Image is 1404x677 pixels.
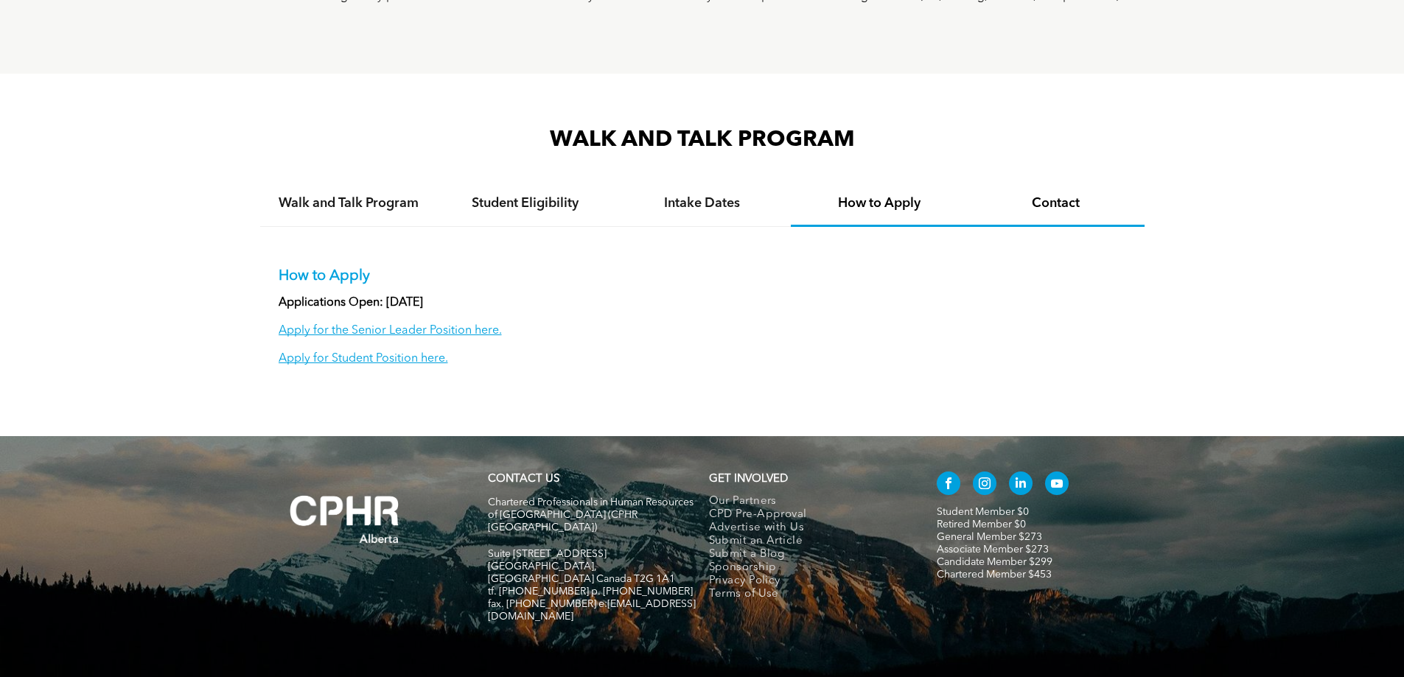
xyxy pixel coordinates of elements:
h4: Walk and Talk Program [273,195,424,211]
h4: Student Eligibility [450,195,601,211]
a: instagram [973,471,996,499]
span: tf. [PHONE_NUMBER] p. [PHONE_NUMBER] [488,586,693,597]
span: GET INVOLVED [709,474,788,485]
span: Chartered Professionals in Human Resources of [GEOGRAPHIC_DATA] (CPHR [GEOGRAPHIC_DATA]) [488,497,694,533]
a: linkedin [1009,471,1033,499]
a: Submit an Article [709,535,906,548]
a: General Member $273 [937,532,1042,542]
a: Candidate Member $299 [937,557,1052,567]
a: Terms of Use [709,588,906,601]
a: Chartered Member $453 [937,569,1052,580]
a: CONTACT US [488,474,559,485]
h4: Intake Dates [627,195,778,211]
a: Apply for Student Position here. [279,353,448,365]
h4: Contact [981,195,1131,211]
h4: How to Apply [804,195,954,211]
a: youtube [1045,471,1069,499]
strong: Applications Open: [DATE] [279,297,423,309]
a: Student Member $0 [937,507,1029,517]
a: facebook [937,471,960,499]
a: Associate Member $273 [937,544,1049,555]
a: Sponsorship [709,561,906,575]
a: Submit a Blog [709,548,906,561]
img: A white background with a few lines on it [260,466,430,573]
a: Apply for the Senior Leader Position here. [279,325,502,337]
a: Advertise with Us [709,522,906,535]
a: Privacy Policy [709,575,906,588]
a: Our Partners [709,495,906,508]
span: fax. [PHONE_NUMBER] e:[EMAIL_ADDRESS][DOMAIN_NAME] [488,599,696,622]
a: CPD Pre-Approval [709,508,906,522]
a: Retired Member $0 [937,519,1026,530]
span: [GEOGRAPHIC_DATA], [GEOGRAPHIC_DATA] Canada T2G 1A1 [488,561,675,584]
span: WALK AND TALK PROGRAM [550,129,855,151]
p: How to Apply [279,267,1126,285]
span: Suite [STREET_ADDRESS] [488,549,607,559]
